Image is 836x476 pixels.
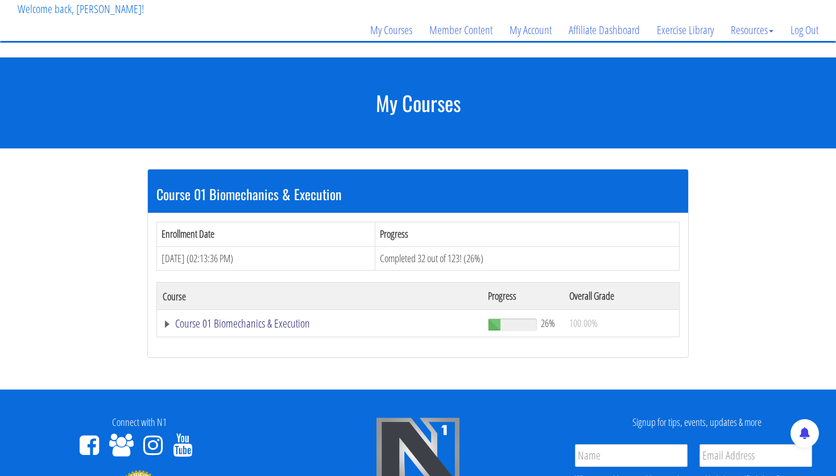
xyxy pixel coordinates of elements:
[722,3,782,57] a: Resources
[163,318,477,329] a: Course 01 Biomechanics & Execution
[700,444,812,467] input: Email Address
[564,283,680,310] th: Overall Grade
[362,3,421,57] a: My Courses
[156,187,680,201] h3: Course 01 Biomechanics & Execution
[782,3,827,57] a: Log Out
[648,3,722,57] a: Exercise Library
[541,317,555,329] span: 26%
[421,3,501,57] a: Member Content
[501,3,560,57] a: My Account
[375,246,680,271] td: Completed 32 out of 123! (26%)
[575,444,688,467] input: Name
[482,283,564,310] th: Progress
[564,310,680,337] td: 100.00%
[566,417,827,428] h4: Signup for tips, events, updates & more
[560,3,648,57] a: Affiliate Dashboard
[157,246,375,271] td: [DATE] (02:13:36 PM)
[9,417,270,428] h4: Connect with N1
[375,222,680,246] th: Progress
[157,283,482,310] th: Course
[157,222,375,246] th: Enrollment Date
